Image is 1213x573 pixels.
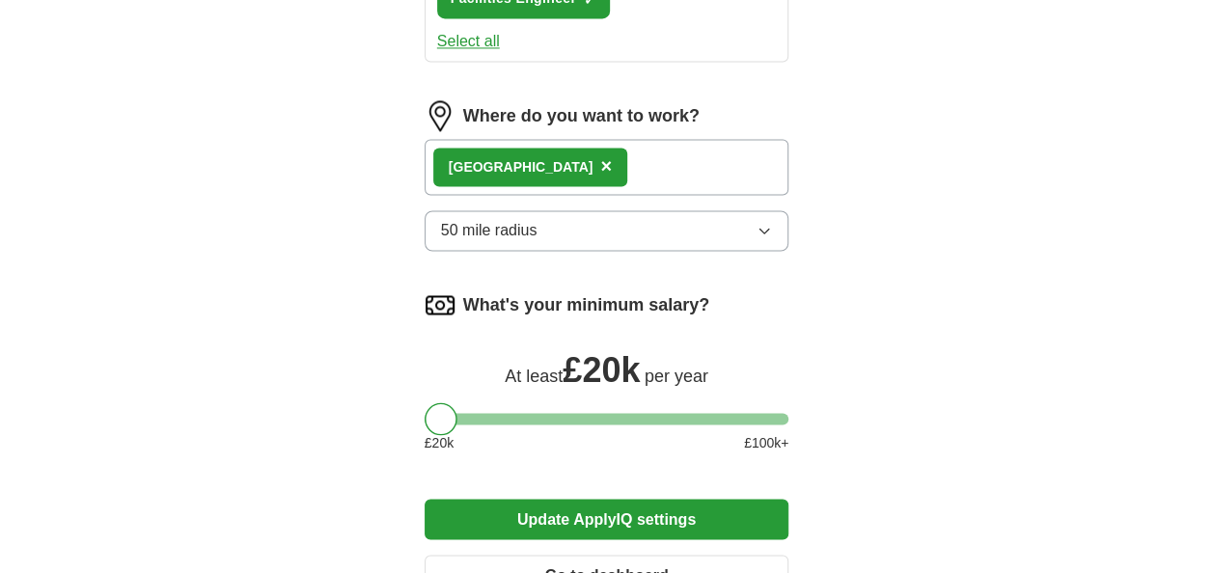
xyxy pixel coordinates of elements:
[437,30,500,53] button: Select all
[425,432,454,452] span: £ 20 k
[425,289,455,320] img: salary.png
[600,155,612,177] span: ×
[425,210,789,251] button: 50 mile radius
[463,292,709,318] label: What's your minimum salary?
[449,157,593,177] div: [GEOGRAPHIC_DATA]
[463,103,700,129] label: Where do you want to work?
[425,499,789,539] button: Update ApplyIQ settings
[563,349,640,389] span: £ 20k
[505,366,563,385] span: At least
[645,366,708,385] span: per year
[441,219,538,242] span: 50 mile radius
[744,432,788,452] span: £ 100 k+
[600,152,612,181] button: ×
[425,100,455,131] img: location.png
